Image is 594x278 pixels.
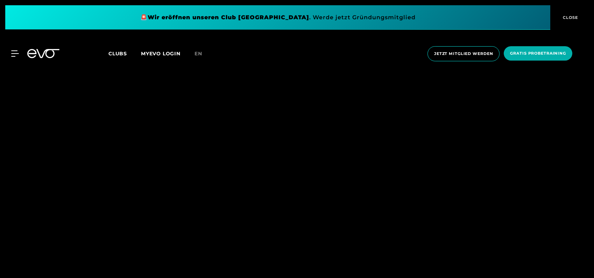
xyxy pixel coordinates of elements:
button: CLOSE [550,5,589,30]
span: Clubs [108,50,127,57]
a: MYEVO LOGIN [141,50,181,57]
a: Jetzt Mitglied werden [425,46,502,61]
a: Gratis Probetraining [502,46,574,61]
a: en [195,50,211,58]
span: Gratis Probetraining [510,50,566,56]
span: Jetzt Mitglied werden [434,51,493,57]
a: Clubs [108,50,141,57]
span: en [195,50,202,57]
span: CLOSE [561,14,578,21]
